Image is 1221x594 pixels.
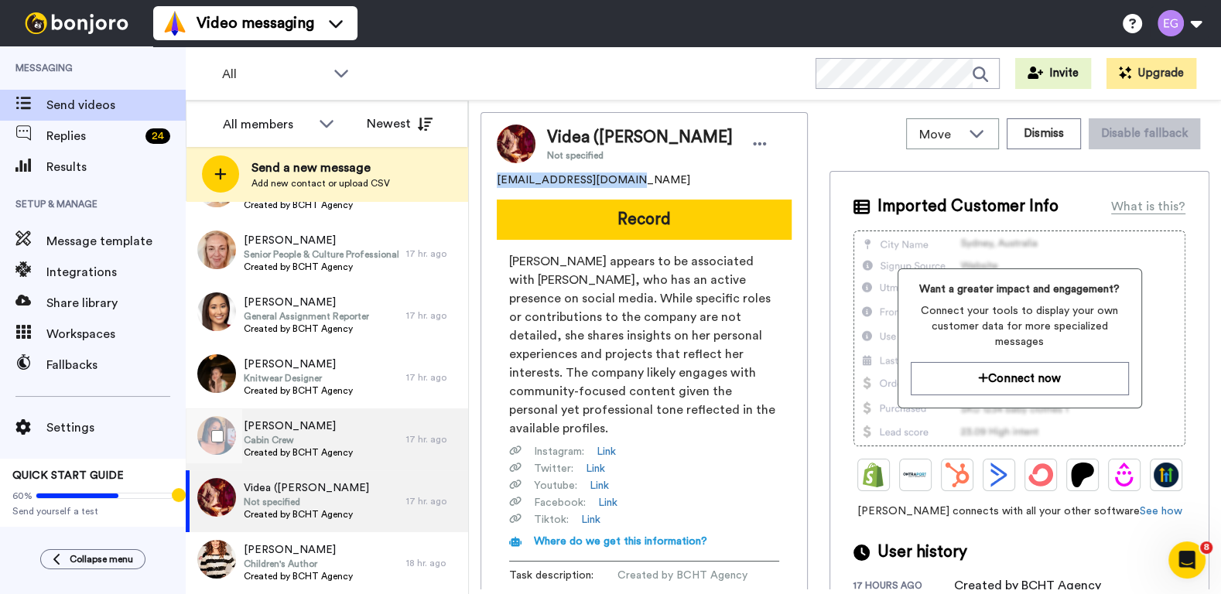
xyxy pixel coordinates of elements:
span: Message template [46,232,186,251]
img: vm-color.svg [162,11,187,36]
div: 24 [145,128,170,144]
span: Move [919,125,961,144]
span: Created by BCHT Agency [244,323,369,335]
span: Send videos [46,96,186,114]
img: 6b6f19db-28fb-49c3-953e-286a206e9edd.jpg [197,230,236,269]
div: Tooltip anchor [172,488,186,502]
span: Children's Author [244,558,353,570]
span: Created by BCHT Agency [244,199,354,211]
a: Link [581,512,600,527]
span: Knitwear Designer [244,372,353,384]
button: Collapse menu [40,549,145,569]
span: Videa ([PERSON_NAME] [547,126,733,149]
div: 18 hr. ago [406,557,460,569]
img: ActiveCampaign [987,463,1011,487]
span: Integrations [46,263,186,282]
div: 17 hr. ago [406,371,460,384]
a: Link [590,478,609,493]
span: Facebook : [534,495,586,510]
span: QUICK START GUIDE [12,470,124,481]
button: Record [497,200,792,240]
span: [PERSON_NAME] appears to be associated with [PERSON_NAME], who has an active presence on social m... [509,252,779,438]
span: Tiktok : [534,512,569,527]
img: Drip [1112,463,1137,487]
span: Created by BCHT Agency [617,568,764,583]
span: Where do we get this information? [534,536,707,547]
span: 60% [12,490,32,502]
div: What is this? [1111,197,1185,216]
span: Settings [46,418,186,437]
img: Patreon [1070,463,1095,487]
span: [PERSON_NAME] [244,542,353,558]
span: Results [46,158,186,176]
span: Cabin Crew [244,434,353,446]
span: Connect your tools to display your own customer data for more specialized messages [911,303,1129,350]
span: Videa ([PERSON_NAME] [244,480,369,496]
img: a26ad397-dc37-4887-b6c3-6edf5d321108.jpg [197,478,236,517]
span: Task description : [509,568,617,583]
span: Add new contact or upload CSV [251,177,390,189]
span: [PERSON_NAME] [244,295,369,310]
img: 1a40563c-2d92-4933-8d82-99a20bc29064.jpg [197,354,236,393]
span: [EMAIL_ADDRESS][DOMAIN_NAME] [497,172,690,188]
span: Workspaces [46,325,186,343]
button: Disable fallback [1089,118,1200,149]
span: Replies [46,127,139,145]
iframe: Intercom live chat [1168,541,1206,579]
a: Link [598,495,617,510]
span: [PERSON_NAME] connects with all your other software [853,504,1185,519]
span: [PERSON_NAME] [244,418,353,434]
span: Want a greater impact and engagement? [911,282,1129,297]
span: Video messaging [197,12,314,34]
img: bj-logo-header-white.svg [19,12,135,34]
span: Created by BCHT Agency [244,384,353,397]
img: f2a008fb-6845-44c0-af7e-c8e77d0c1ccf.jpg [197,540,236,579]
button: Newest [355,108,444,139]
img: Ontraport [903,463,928,487]
span: Instagram : [534,444,584,459]
span: Created by BCHT Agency [244,508,369,521]
span: Send yourself a test [12,505,173,517]
span: Not specified [547,149,733,162]
span: Imported Customer Info [877,195,1059,218]
span: Created by BCHT Agency [244,570,353,582]
span: Fallbacks [46,356,186,374]
div: 17 hr. ago [406,433,460,445]
img: Hubspot [945,463,970,487]
span: [PERSON_NAME] [244,357,353,372]
span: Share library [46,294,186,312]
span: Collapse menu [70,553,133,565]
button: Connect now [911,362,1129,395]
a: Link [586,461,605,476]
a: See how [1140,506,1182,517]
span: Not specified [244,496,369,508]
div: 17 hr. ago [406,247,460,260]
button: Upgrade [1106,58,1196,89]
div: All members [223,115,311,134]
img: Image of Videa (Dea) Knowles [497,125,535,163]
span: Created by BCHT Agency [244,446,353,459]
span: Senior People & Culture Professional [244,248,398,261]
div: 17 hr. ago [406,309,460,322]
img: ConvertKit [1028,463,1053,487]
span: 8 [1200,541,1212,554]
span: Send a new message [251,159,390,177]
span: Youtube : [534,478,577,493]
button: Invite [1015,58,1091,89]
div: 17 hr. ago [406,495,460,507]
a: Link [597,444,616,459]
span: Twitter : [534,461,573,476]
img: Shopify [861,463,886,487]
span: All [222,65,326,84]
span: [PERSON_NAME] [244,233,398,248]
span: User history [877,541,967,564]
button: Dismiss [1007,118,1081,149]
span: Created by BCHT Agency [244,261,398,273]
img: GoHighLevel [1154,463,1178,487]
span: General Assignment Reporter [244,310,369,323]
img: f729d4d5-1b41-4e79-8fd5-8a7383dca156.jpg [197,292,236,331]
